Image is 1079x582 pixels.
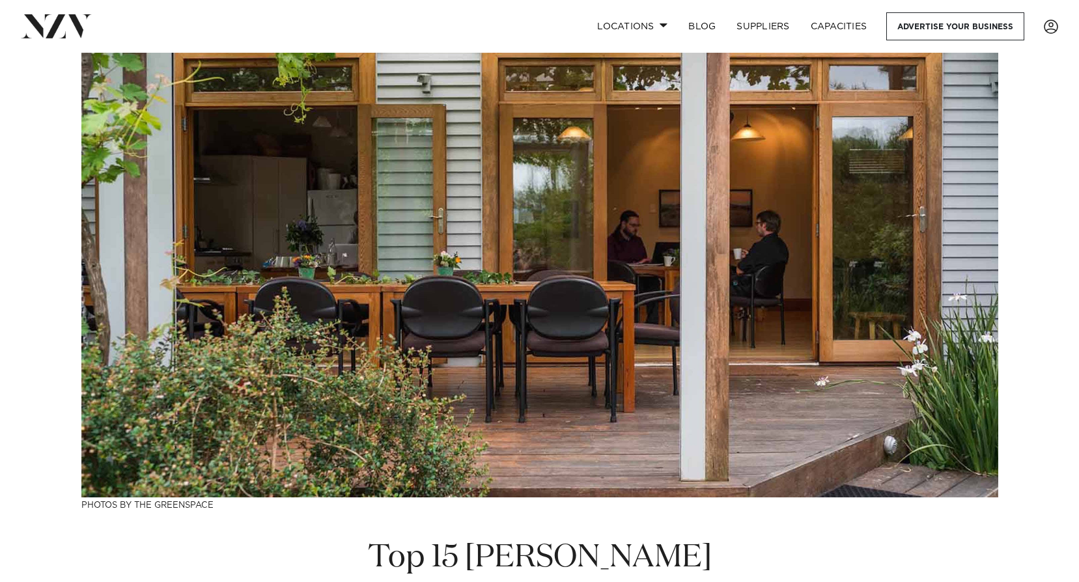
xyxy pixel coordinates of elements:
img: nzv-logo.png [21,14,92,38]
a: Advertise your business [886,12,1024,40]
img: Top 15 Hamilton Meeting Venues [81,53,998,497]
a: Locations [587,12,678,40]
a: Capacities [800,12,878,40]
a: BLOG [678,12,726,40]
a: SUPPLIERS [726,12,800,40]
h3: Photos by The Greenspace [81,497,998,511]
